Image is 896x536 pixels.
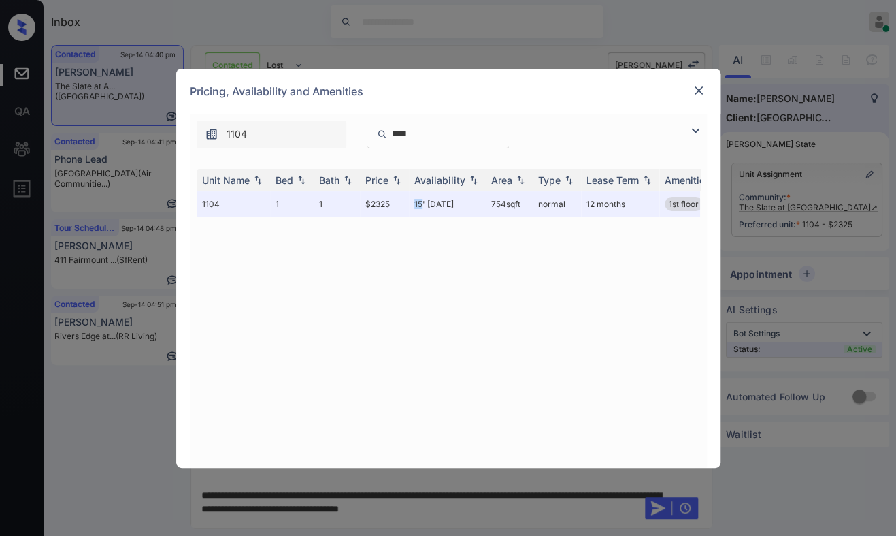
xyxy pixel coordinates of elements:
img: sorting [467,175,480,185]
div: Bath [319,174,339,186]
img: sorting [251,175,265,185]
div: Availability [414,174,465,186]
td: 1104 [197,191,270,217]
img: sorting [390,175,403,185]
div: Unit Name [202,174,250,186]
div: Type [538,174,561,186]
div: Area [491,174,512,186]
img: icon-zuma [687,123,703,139]
img: sorting [514,175,527,185]
td: 1 [314,191,360,217]
img: sorting [640,175,654,185]
td: $2325 [360,191,409,217]
td: 15' [DATE] [409,191,486,217]
td: 1 [270,191,314,217]
div: Pricing, Availability and Amenities [176,69,720,114]
img: sorting [295,175,308,185]
div: Amenities [665,174,710,186]
span: 1104 [227,127,247,142]
img: icon-zuma [377,128,387,140]
span: 1st floor [669,199,699,209]
img: close [692,84,706,97]
td: 12 months [581,191,659,217]
img: sorting [562,175,576,185]
div: Price [365,174,388,186]
img: sorting [341,175,354,185]
td: 754 sqft [486,191,533,217]
td: normal [533,191,581,217]
img: icon-zuma [205,127,218,141]
div: Lease Term [586,174,639,186]
div: Bed [276,174,293,186]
